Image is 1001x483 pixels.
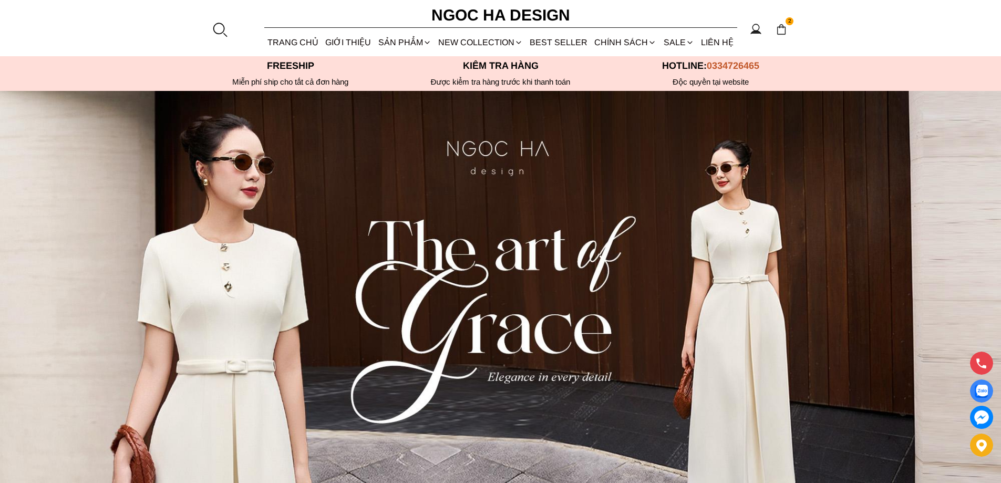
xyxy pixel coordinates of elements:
[776,24,787,35] img: img-CART-ICON-ksit0nf1
[185,77,396,87] div: Miễn phí ship cho tất cả đơn hàng
[970,379,993,403] a: Display image
[375,28,435,56] div: SẢN PHẨM
[422,3,580,28] a: Ngoc Ha Design
[786,17,794,26] span: 2
[185,60,396,71] p: Freeship
[697,28,737,56] a: LIÊN HỆ
[660,28,697,56] a: SALE
[606,60,816,71] p: Hotline:
[606,77,816,87] h6: Độc quyền tại website
[975,385,988,398] img: Display image
[435,28,526,56] a: NEW COLLECTION
[463,60,539,71] font: Kiểm tra hàng
[970,406,993,429] a: messenger
[707,60,759,71] span: 0334726465
[396,77,606,87] p: Được kiểm tra hàng trước khi thanh toán
[322,28,375,56] a: GIỚI THIỆU
[264,28,322,56] a: TRANG CHỦ
[591,28,660,56] div: Chính sách
[527,28,591,56] a: BEST SELLER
